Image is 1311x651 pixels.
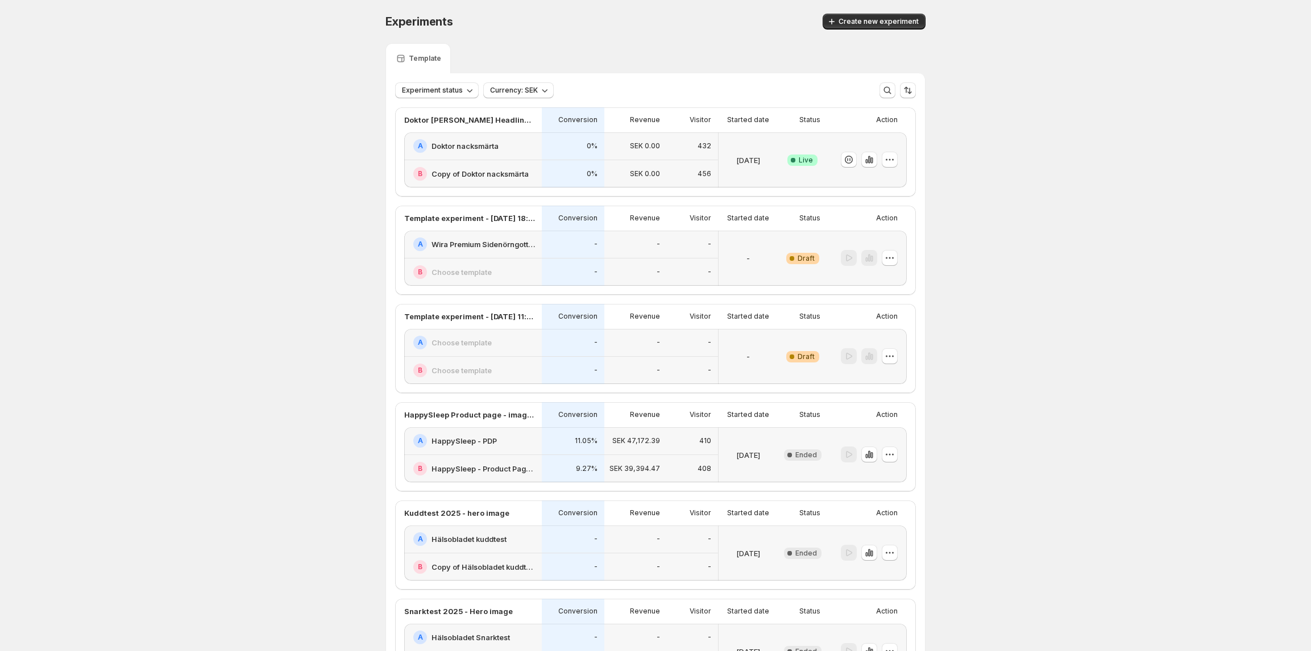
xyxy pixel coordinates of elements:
h2: A [418,338,423,347]
span: Currency: SEK [490,86,538,95]
h2: A [418,633,423,642]
p: - [657,366,660,375]
p: [DATE] [736,449,760,461]
h2: Hälsobladet Snarktest [432,632,510,643]
p: - [708,633,711,642]
button: Sort the results [900,82,916,98]
p: 9.27% [576,464,598,473]
h2: Wira Premium Sidenörngott PP [432,239,535,250]
p: Revenue [630,410,660,419]
p: Status [799,410,820,419]
p: Conversion [558,214,598,223]
p: - [594,633,598,642]
h2: Choose template [432,365,492,376]
p: Action [876,312,898,321]
p: 432 [698,141,711,151]
p: - [594,240,598,249]
p: Started date [727,214,769,223]
h2: A [418,535,423,544]
h2: B [418,169,422,178]
p: Kuddtest 2025 - hero image [404,507,509,519]
p: Conversion [558,508,598,518]
p: Visitor [690,115,711,124]
p: Visitor [690,214,711,223]
p: Started date [727,508,769,518]
p: - [708,535,711,544]
p: Status [799,214,820,223]
p: Template [409,54,441,63]
h2: B [418,464,422,473]
p: - [708,338,711,347]
p: Visitor [690,410,711,419]
p: - [746,351,750,362]
p: Conversion [558,607,598,616]
p: - [594,338,598,347]
p: SEK 0.00 [630,169,660,178]
p: Started date [727,115,769,124]
button: Create new experiment [823,14,926,30]
p: Status [799,607,820,616]
p: Template experiment - [DATE] 11:03:58 [404,311,535,322]
p: - [594,562,598,571]
span: Ended [795,549,817,558]
p: Visitor [690,607,711,616]
span: Ended [795,450,817,460]
span: Draft [798,254,815,263]
p: - [657,633,660,642]
h2: B [418,562,422,571]
h2: B [418,366,422,375]
p: - [708,240,711,249]
button: Experiment status [395,82,479,98]
p: SEK 0.00 [630,141,660,151]
p: Revenue [630,607,660,616]
p: Revenue [630,115,660,124]
p: Conversion [558,115,598,124]
p: - [594,366,598,375]
p: - [657,338,660,347]
span: Live [799,156,813,165]
h2: HappySleep - Product Page (B variant) [432,463,535,474]
p: Action [876,115,898,124]
p: - [594,268,598,277]
p: Action [876,508,898,518]
p: Started date [727,312,769,321]
h2: Copy of Hälsobladet kuddtest [432,561,535,573]
p: Status [799,115,820,124]
p: Revenue [630,312,660,321]
h2: Copy of Doktor nacksmärta [432,168,529,180]
p: Status [799,312,820,321]
h2: Hälsobladet kuddtest [432,533,507,545]
p: 0% [587,169,598,178]
p: Revenue [630,214,660,223]
span: Create new experiment [839,17,919,26]
span: Draft [798,352,815,361]
p: - [657,562,660,571]
p: Visitor [690,508,711,518]
p: - [708,366,711,375]
h2: A [418,141,423,151]
p: Conversion [558,312,598,321]
p: Action [876,410,898,419]
p: - [657,268,660,277]
p: - [594,535,598,544]
h2: B [418,268,422,277]
p: SEK 47,172.39 [612,436,660,445]
h2: A [418,436,423,445]
p: [DATE] [736,155,760,166]
p: Started date [727,410,769,419]
p: HappySleep Product page - image gallery [404,409,535,420]
p: - [657,240,660,249]
p: - [708,268,711,277]
p: Action [876,214,898,223]
p: Revenue [630,508,660,518]
p: [DATE] [736,548,760,559]
p: Template experiment - [DATE] 18:05:45 [404,212,535,224]
h2: HappySleep - PDP [432,435,497,446]
p: 410 [699,436,711,445]
span: Experiments [385,15,453,28]
p: Snarktest 2025 - Hero image [404,606,513,617]
button: Currency: SEK [483,82,554,98]
p: Action [876,607,898,616]
p: Conversion [558,410,598,419]
p: 408 [698,464,711,473]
